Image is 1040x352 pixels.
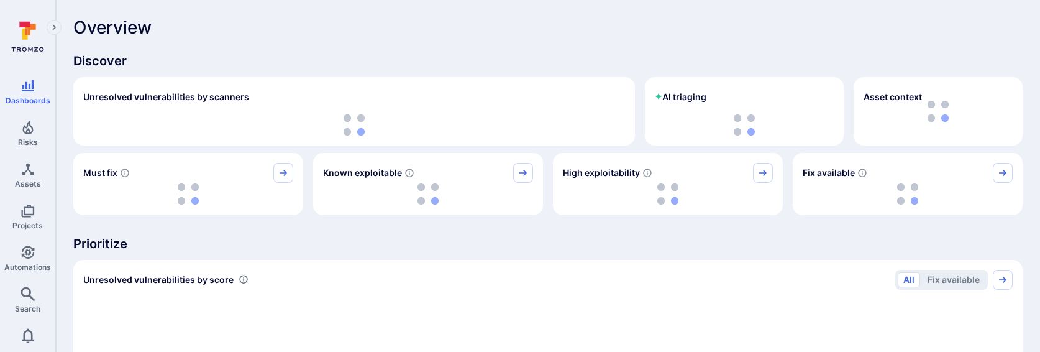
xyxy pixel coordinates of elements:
img: Loading... [344,114,365,136]
svg: Confirmed exploitable by KEV [404,168,414,178]
div: loading spinner [655,114,834,136]
span: Asset context [864,91,922,103]
span: Search [15,304,40,313]
img: Loading... [734,114,755,136]
h2: AI triaging [655,91,706,103]
span: Known exploitable [323,167,402,179]
span: Discover [73,52,1023,70]
svg: EPSS score ≥ 0.7 [642,168,652,178]
div: High exploitability [553,153,783,215]
span: Must fix [83,167,117,179]
button: Fix available [922,272,985,287]
div: loading spinner [83,114,625,136]
h2: Unresolved vulnerabilities by scanners [83,91,249,103]
div: Fix available [793,153,1023,215]
span: Overview [73,17,152,37]
span: Unresolved vulnerabilities by score [83,274,234,286]
div: Number of vulnerabilities in status 'Open' 'Triaged' and 'In process' grouped by score [239,273,249,286]
button: Expand navigation menu [47,20,62,35]
img: Loading... [657,183,678,205]
i: Expand navigation menu [50,22,58,33]
div: loading spinner [323,183,533,205]
svg: Risk score >=40 , missed SLA [120,168,130,178]
button: All [898,272,920,287]
div: loading spinner [803,183,1013,205]
img: Loading... [897,183,918,205]
span: Automations [4,262,51,272]
div: Must fix [73,153,303,215]
span: Prioritize [73,235,1023,252]
img: Loading... [417,183,439,205]
div: loading spinner [563,183,773,205]
span: Risks [18,137,38,147]
div: loading spinner [83,183,293,205]
span: Fix available [803,167,855,179]
div: Known exploitable [313,153,543,215]
span: Projects [12,221,43,230]
span: Assets [15,179,41,188]
svg: Vulnerabilities with fix available [857,168,867,178]
span: Dashboards [6,96,50,105]
img: Loading... [178,183,199,205]
span: High exploitability [563,167,640,179]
